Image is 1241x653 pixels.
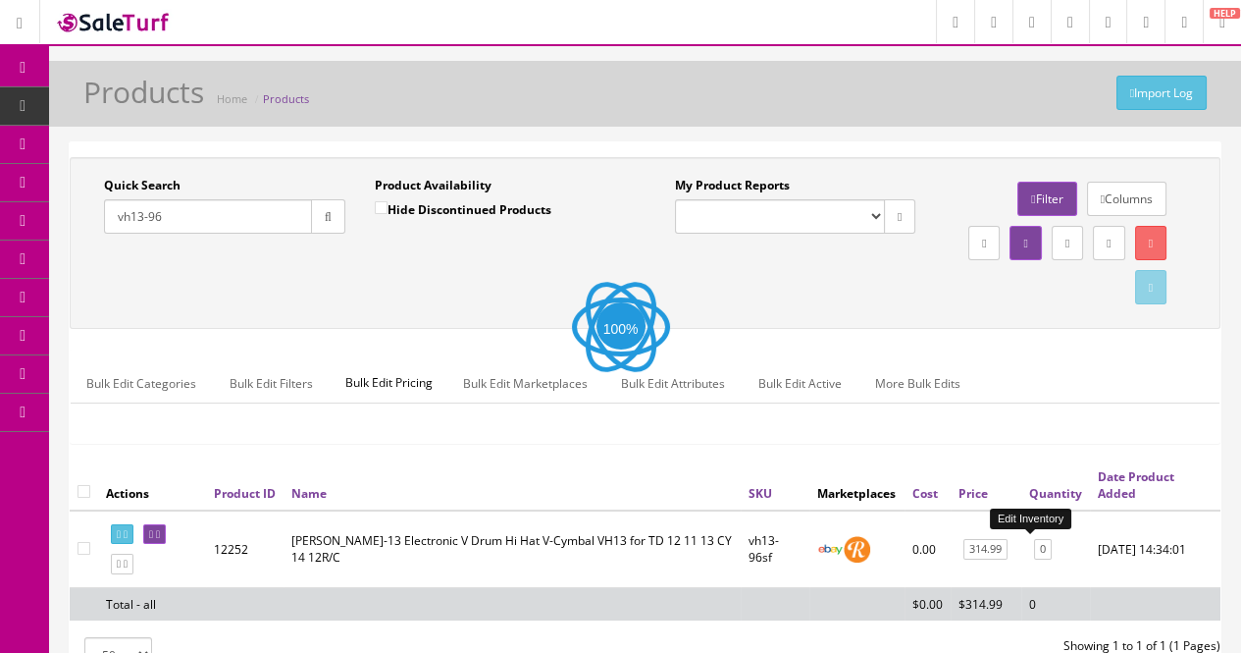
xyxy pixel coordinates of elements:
a: Import Log [1116,76,1207,110]
h1: Products [83,76,204,108]
a: Products [263,91,309,106]
a: 314.99 [963,539,1008,560]
td: Roland VH-13 Electronic V Drum Hi Hat V-Cymbal VH13 for TD 12 11 13 CY 14 12R/C [284,511,741,588]
img: SaleTurf [55,9,173,35]
label: Product Availability [375,177,491,194]
td: 2025-10-14 14:34:01 [1090,511,1220,588]
a: Product ID [214,485,276,502]
label: My Product Reports [675,177,790,194]
span: HELP [1210,8,1240,19]
a: Quantity [1029,485,1082,502]
a: Price [958,485,988,502]
a: Bulk Edit Marketplaces [447,364,603,403]
div: Edit Inventory [990,509,1071,529]
a: Bulk Edit Attributes [605,364,741,403]
a: Filter [1017,182,1076,216]
input: Search [104,199,312,234]
label: Quick Search [104,177,181,194]
td: vh13-96sf [741,511,809,588]
td: 0 [1021,587,1090,621]
a: Bulk Edit Categories [71,364,212,403]
img: reverb [844,536,870,563]
td: Total - all [98,587,206,621]
td: $314.99 [951,587,1021,621]
a: More Bulk Edits [859,364,976,403]
td: 12252 [206,511,284,588]
a: Bulk Edit Active [743,364,857,403]
th: Marketplaces [809,461,905,511]
a: Name [291,485,327,502]
a: Columns [1087,182,1166,216]
input: Hide Discontinued Products [375,201,388,214]
a: SKU [749,485,772,502]
td: $0.00 [905,587,951,621]
label: Hide Discontinued Products [375,199,551,219]
a: 0 [1034,539,1052,560]
td: 0.00 [905,511,951,588]
a: Bulk Edit Filters [214,364,329,403]
img: ebay [817,536,844,563]
a: Home [217,91,247,106]
th: Actions [98,461,206,511]
a: Date Product Added [1098,468,1174,502]
span: Bulk Edit Pricing [331,364,447,402]
a: Cost [912,485,938,502]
